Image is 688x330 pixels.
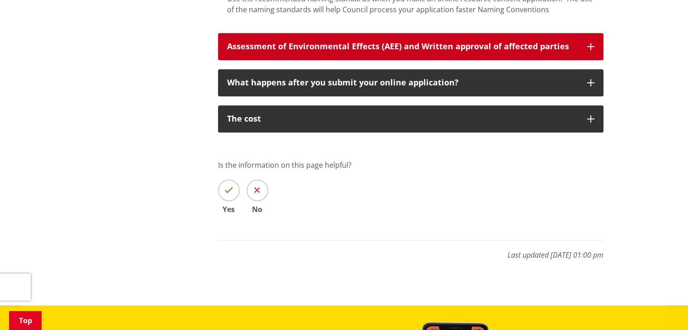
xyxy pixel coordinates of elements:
[218,160,603,170] p: Is the information on this page helpful?
[227,114,578,123] div: The cost
[646,292,679,325] iframe: Messenger Launcher
[227,42,578,51] div: Assessment of Environmental Effects (AEE) and Written approval of affected parties
[9,311,42,330] a: Top
[218,105,603,132] button: The cost
[218,33,603,60] button: Assessment of Environmental Effects (AEE) and Written approval of affected parties
[247,206,268,213] span: No
[227,78,578,87] div: What happens after you submit your online application?
[218,240,603,260] p: Last updated [DATE] 01:00 pm
[218,69,603,96] button: What happens after you submit your online application?
[218,206,240,213] span: Yes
